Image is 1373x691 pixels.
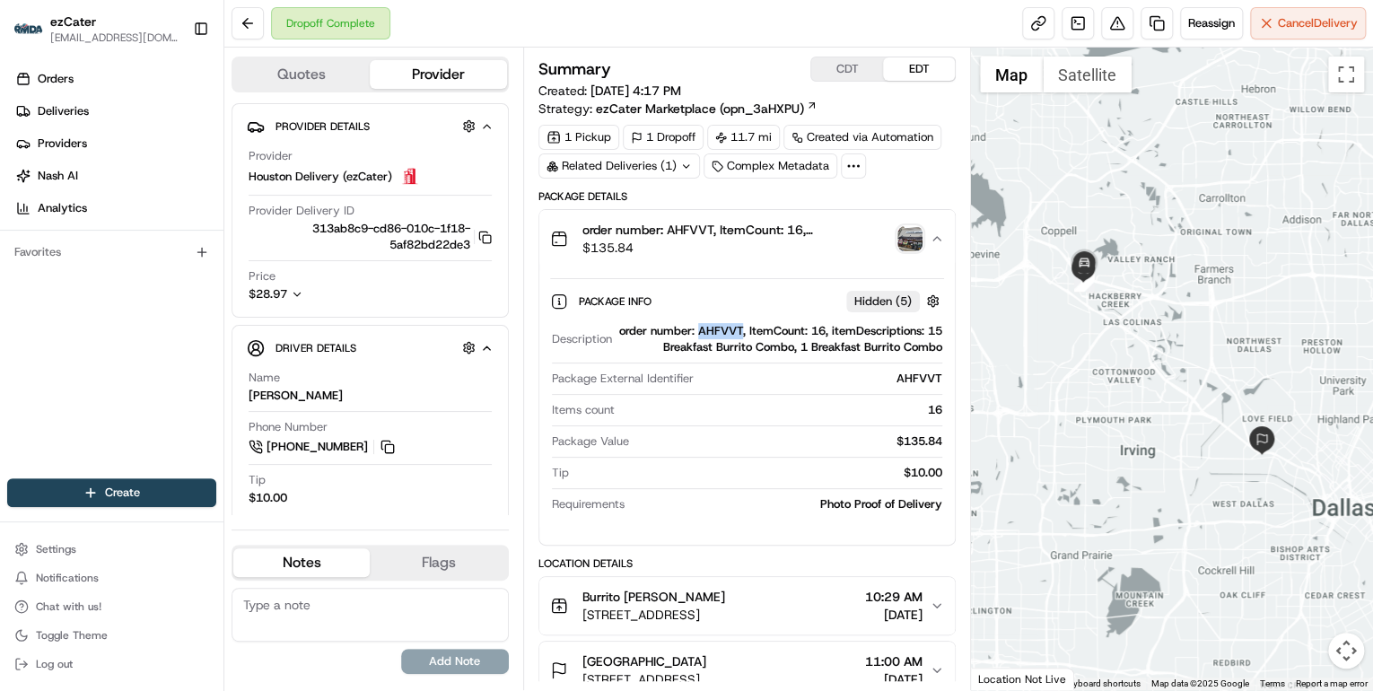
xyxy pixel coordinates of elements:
[1188,15,1235,31] span: Reassign
[36,599,101,614] span: Chat with us!
[249,370,280,386] span: Name
[249,169,392,185] span: Houston Delivery (ezCater)
[1328,633,1364,669] button: Map camera controls
[7,623,216,648] button: Toggle Theme
[1043,57,1132,92] button: Show satellite imagery
[7,129,223,158] a: Providers
[539,210,955,267] button: order number: AHFVVT, ItemCount: 16, itemDescriptions: 15 Breakfast Burrito Combo, 1 Breakfast Bu...
[38,103,89,119] span: Deliveries
[636,433,942,450] div: $135.84
[582,652,706,670] span: [GEOGRAPHIC_DATA]
[811,57,883,81] button: CDT
[619,323,942,355] div: order number: AHFVVT, ItemCount: 16, itemDescriptions: 15 Breakfast Burrito Combo, 1 Breakfast Bu...
[179,304,217,318] span: Pylon
[50,13,96,31] span: ezCater
[233,548,370,577] button: Notes
[623,125,704,150] div: 1 Dropoff
[7,97,223,126] a: Deliveries
[7,594,216,619] button: Chat with us!
[707,125,780,150] div: 11.7 mi
[38,136,87,152] span: Providers
[590,83,681,99] span: [DATE] 4:17 PM
[249,203,354,219] span: Provider Delivery ID
[538,189,956,204] div: Package Details
[249,148,293,164] span: Provider
[152,262,166,276] div: 💻
[1063,678,1141,690] button: Keyboard shortcuts
[622,402,942,418] div: 16
[275,119,370,134] span: Provider Details
[1180,7,1243,39] button: Reassign
[538,556,956,571] div: Location Details
[975,667,1035,690] img: Google
[249,472,266,488] span: Tip
[18,262,32,276] div: 📗
[38,168,78,184] span: Nash AI
[1296,678,1368,688] a: Report a map error
[7,478,216,507] button: Create
[783,125,941,150] a: Created via Automation
[576,465,942,481] div: $10.00
[61,171,294,189] div: Start new chat
[538,125,619,150] div: 1 Pickup
[247,111,494,141] button: Provider Details
[854,293,912,310] span: Hidden ( 5 )
[1260,678,1285,688] a: Terms (opens in new tab)
[7,565,216,590] button: Notifications
[596,100,804,118] span: ezCater Marketplace (opn_3aHXPU)
[399,166,421,188] img: houstondeliveryservices_logo.png
[144,253,295,285] a: 💻API Documentation
[552,402,615,418] span: Items count
[539,267,955,545] div: order number: AHFVVT, ItemCount: 16, itemDescriptions: 15 Breakfast Burrito Combo, 1 Breakfast Bu...
[971,668,1074,690] div: Location Not Live
[552,371,694,387] span: Package External Identifier
[370,548,506,577] button: Flags
[7,537,216,562] button: Settings
[538,61,611,77] h3: Summary
[980,57,1043,92] button: Show street map
[582,239,890,257] span: $135.84
[305,177,327,198] button: Start new chat
[249,490,287,506] div: $10.00
[249,268,275,284] span: Price
[632,496,942,512] div: Photo Proof of Delivery
[36,571,99,585] span: Notifications
[865,588,923,606] span: 10:29 AM
[1328,57,1364,92] button: Toggle fullscreen view
[582,606,725,624] span: [STREET_ADDRESS]
[11,253,144,285] a: 📗Knowledge Base
[18,18,54,54] img: Nash
[552,496,625,512] span: Requirements
[552,433,629,450] span: Package Value
[1278,15,1358,31] span: Cancel Delivery
[582,670,706,688] span: [STREET_ADDRESS]
[538,153,700,179] div: Related Deliveries (1)
[7,238,216,267] div: Favorites
[105,485,140,501] span: Create
[267,439,368,455] span: [PHONE_NUMBER]
[249,221,492,253] button: 313ab8c9-cd86-010c-1f18-5af82bd22de3
[552,331,612,347] span: Description
[36,657,73,671] span: Log out
[370,60,506,89] button: Provider
[596,100,818,118] a: ezCater Marketplace (opn_3aHXPU)
[883,57,955,81] button: EDT
[865,670,923,688] span: [DATE]
[7,65,223,93] a: Orders
[249,286,407,302] button: $28.97
[846,290,944,312] button: Hidden (5)
[865,606,923,624] span: [DATE]
[7,194,223,223] a: Analytics
[14,23,43,35] img: ezCater
[579,294,655,309] span: Package Info
[7,162,223,190] a: Nash AI
[247,333,494,363] button: Driver Details
[582,221,890,239] span: order number: AHFVVT, ItemCount: 16, itemDescriptions: 15 Breakfast Burrito Combo, 1 Breakfast Bu...
[701,371,942,387] div: AHFVVT
[38,71,74,87] span: Orders
[897,226,923,251] img: photo_proof_of_delivery image
[1151,678,1249,688] span: Map data ©2025 Google
[50,31,179,45] button: [EMAIL_ADDRESS][DOMAIN_NAME]
[275,341,356,355] span: Driver Details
